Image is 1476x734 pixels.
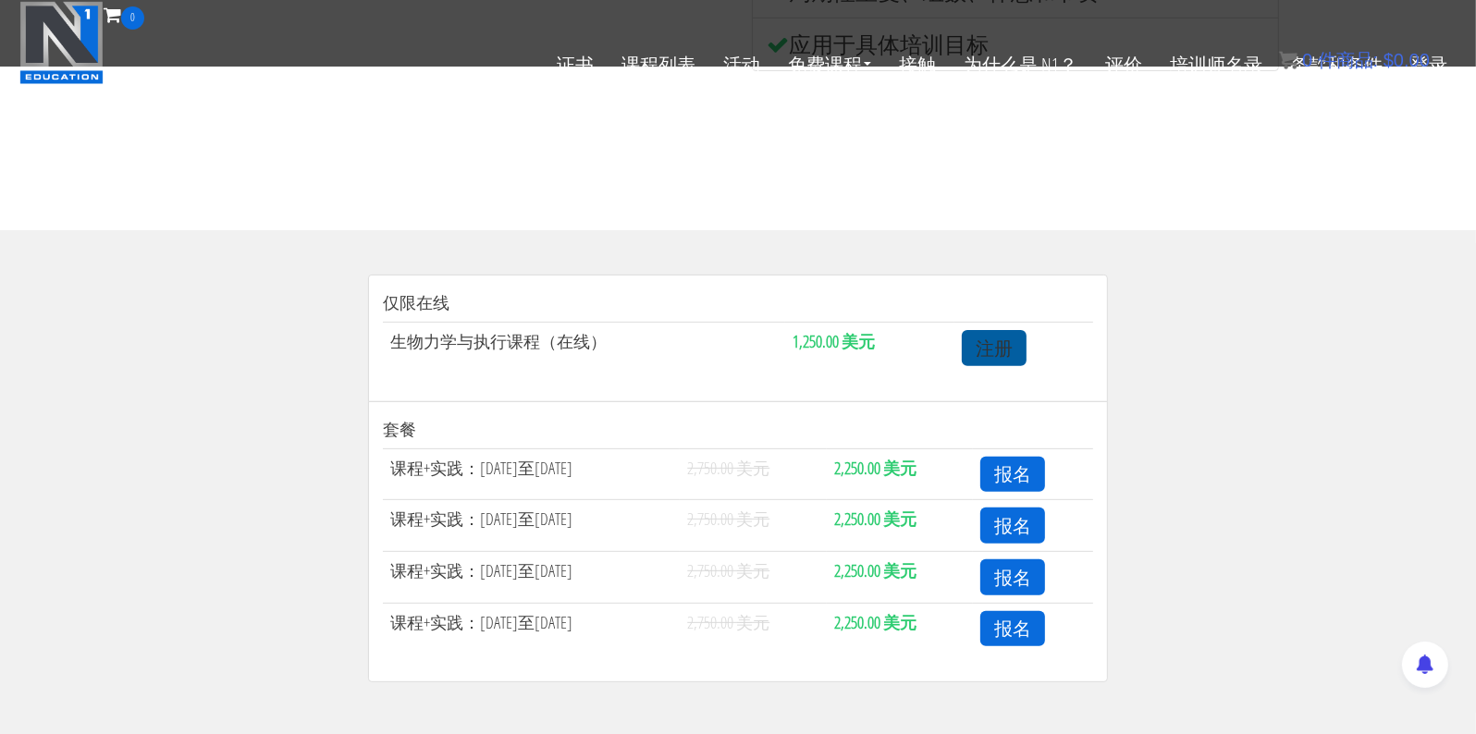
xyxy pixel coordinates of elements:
font: 件商品: [1318,50,1379,70]
a: 注册 [962,330,1027,366]
font: 注册 [976,336,1013,361]
img: n1教育 [19,1,104,84]
font: 课程+实践：[DATE]至[DATE] [390,508,572,530]
font: 活动 [723,52,760,77]
font: 2,250.00 美元 [834,457,916,479]
a: 评价 [1091,30,1156,97]
font: 报名 [994,617,1031,642]
font: 2,250.00 美元 [834,559,916,581]
font: 2,250.00 美元 [834,611,916,633]
a: 接触 [885,30,950,97]
font: 评价 [1105,52,1142,77]
font: 0 [130,9,135,25]
font: 为什么是 N1？ [964,52,1077,77]
a: 登录 [1396,30,1461,97]
a: 报名 [980,559,1045,595]
font: 2,750.00 美元 [687,508,769,530]
font: 生物力学与执行课程（在线） [390,330,607,352]
font: 2,750.00 美元 [687,611,769,633]
font: 2,250.00 美元 [834,508,916,530]
font: 课程+实践：[DATE]至[DATE] [390,611,572,633]
a: 0 [104,2,144,27]
a: 免费课程 [774,30,885,97]
a: 课程列表 [608,30,709,97]
a: 报名 [980,457,1045,493]
font: $ [1384,50,1394,70]
font: 套餐 [383,418,416,440]
a: 为什么是 N1？ [950,30,1091,97]
font: 培训师名录 [1170,52,1262,77]
font: 2,750.00 美元 [687,457,769,479]
font: 报名 [994,462,1031,487]
font: 课程+实践：[DATE]至[DATE] [390,559,572,581]
font: 0.00 [1394,50,1430,70]
font: 免费课程 [788,52,862,77]
font: 报名 [994,565,1031,590]
a: 报名 [980,611,1045,647]
font: 0 [1302,50,1312,70]
font: 仅限在线 [383,291,449,313]
a: 活动 [709,30,774,97]
font: 课程列表 [621,52,695,77]
a: 报名 [980,508,1045,544]
font: 报名 [994,513,1031,538]
font: 2,750.00 美元 [687,559,769,581]
img: icon11.png [1279,51,1298,69]
a: 0 件商品: $0.00 [1279,50,1430,70]
font: 1,250.00 美元 [793,330,875,352]
a: 条款和条件 [1276,30,1396,97]
font: 接触 [899,52,936,77]
a: 证书 [543,30,608,97]
font: 课程+实践：[DATE]至[DATE] [390,457,572,479]
a: 培训师名录 [1156,30,1276,97]
font: 证书 [557,52,594,77]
